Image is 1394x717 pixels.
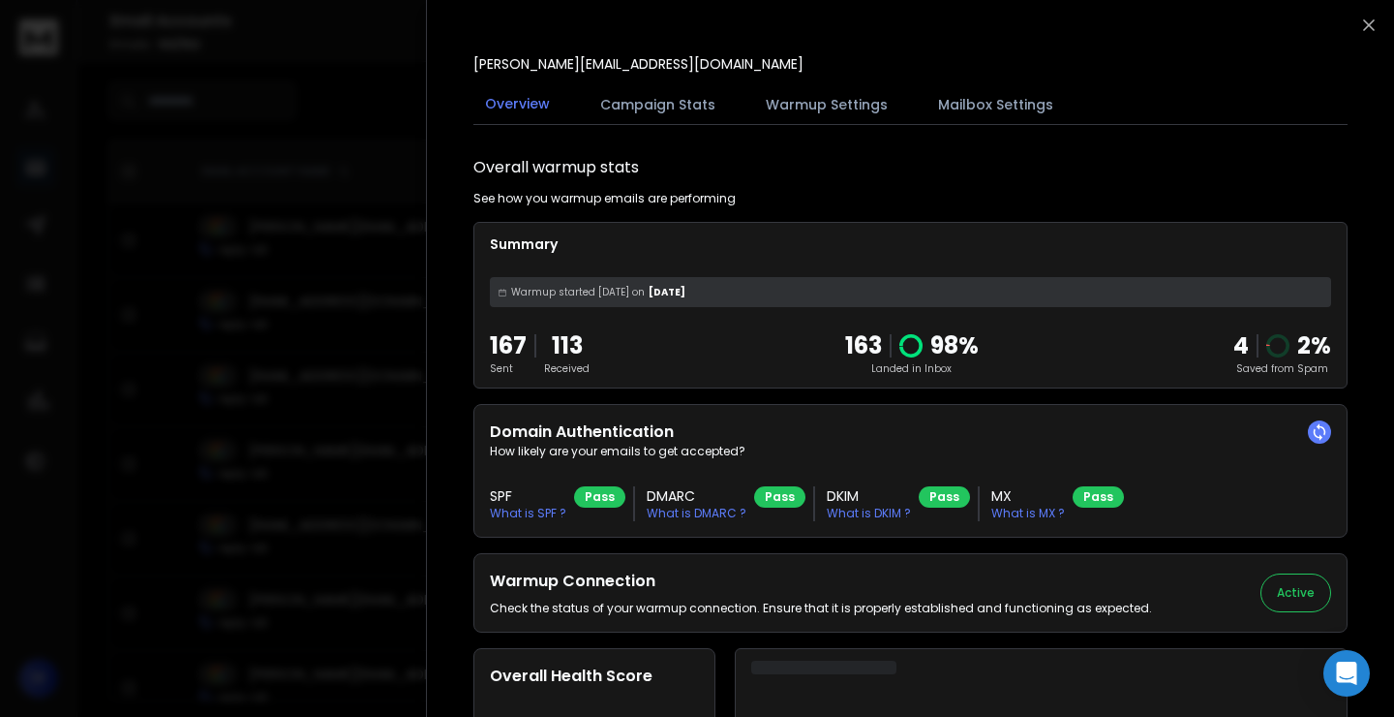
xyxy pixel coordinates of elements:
[490,601,1152,616] p: Check the status of your warmup connection. Ensure that it is properly established and functionin...
[544,330,590,361] p: 113
[589,83,727,126] button: Campaign Stats
[490,277,1331,307] div: [DATE]
[490,361,527,376] p: Sent
[926,83,1065,126] button: Mailbox Settings
[490,506,566,521] p: What is SPF ?
[754,486,805,508] div: Pass
[473,54,803,74] p: [PERSON_NAME][EMAIL_ADDRESS][DOMAIN_NAME]
[473,191,736,206] p: See how you warmup emails are performing
[827,506,911,521] p: What is DKIM ?
[1260,574,1331,612] button: Active
[490,234,1331,254] p: Summary
[1233,361,1331,376] p: Saved from Spam
[490,330,527,361] p: 167
[1323,650,1370,697] div: Open Intercom Messenger
[845,330,882,361] p: 163
[647,506,746,521] p: What is DMARC ?
[991,486,1065,506] h3: MX
[574,486,625,508] div: Pass
[473,156,639,179] h1: Overall warmup stats
[490,444,1331,459] p: How likely are your emails to get accepted?
[544,361,590,376] p: Received
[490,421,1331,444] h2: Domain Authentication
[1073,486,1124,508] div: Pass
[991,506,1065,521] p: What is MX ?
[490,486,566,506] h3: SPF
[827,486,911,506] h3: DKIM
[845,361,979,376] p: Landed in Inbox
[754,83,899,126] button: Warmup Settings
[473,82,561,127] button: Overview
[490,665,699,688] h2: Overall Health Score
[919,486,970,508] div: Pass
[647,486,746,506] h3: DMARC
[490,570,1152,593] h2: Warmup Connection
[930,330,979,361] p: 98 %
[511,285,645,299] span: Warmup started [DATE] on
[1297,330,1331,361] p: 2 %
[1233,329,1249,361] strong: 4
